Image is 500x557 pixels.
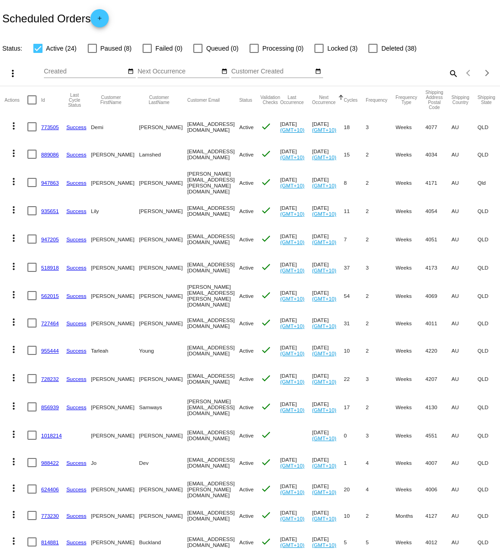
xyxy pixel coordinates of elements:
[66,320,86,326] a: Success
[312,421,344,449] mat-cell: [DATE]
[139,140,187,168] mat-cell: Lamshed
[66,513,86,519] a: Success
[396,168,426,197] mat-cell: Weeks
[452,502,478,529] mat-cell: AU
[396,281,426,310] mat-cell: Weeks
[452,529,478,555] mat-cell: AU
[312,225,344,253] mat-cell: [DATE]
[366,449,395,476] mat-cell: 4
[312,379,336,385] a: (GMT+10)
[312,502,344,529] mat-cell: [DATE]
[8,483,19,494] mat-icon: more_vert
[280,225,312,253] mat-cell: [DATE]
[41,208,59,214] a: 935651
[41,460,59,466] a: 988422
[187,281,239,310] mat-cell: [PERSON_NAME][EMAIL_ADDRESS][PERSON_NAME][DOMAIN_NAME]
[312,197,344,225] mat-cell: [DATE]
[344,502,366,529] mat-cell: 10
[426,336,452,364] mat-cell: 4220
[187,114,239,140] mat-cell: [EMAIL_ADDRESS][DOMAIN_NAME]
[344,114,366,140] mat-cell: 18
[261,261,271,272] mat-icon: check
[280,154,304,160] a: (GMT+10)
[312,463,336,469] a: (GMT+10)
[344,393,366,421] mat-cell: 17
[239,180,254,186] span: Active
[139,393,187,421] mat-cell: Samways
[66,539,86,545] a: Success
[452,114,478,140] mat-cell: AU
[478,95,495,105] button: Change sorting for ShippingState
[344,421,366,449] mat-cell: 0
[460,64,478,82] button: Previous page
[66,460,86,466] a: Success
[139,168,187,197] mat-cell: [PERSON_NAME]
[261,177,271,187] mat-icon: check
[312,281,344,310] mat-cell: [DATE]
[280,197,312,225] mat-cell: [DATE]
[66,93,83,108] button: Change sorting for LastProcessingCycleId
[139,197,187,225] mat-cell: [PERSON_NAME]
[91,476,139,502] mat-cell: [PERSON_NAME]
[8,372,19,383] mat-icon: more_vert
[312,114,344,140] mat-cell: [DATE]
[8,176,19,187] mat-icon: more_vert
[139,225,187,253] mat-cell: [PERSON_NAME]
[366,502,395,529] mat-cell: 2
[344,253,366,281] mat-cell: 37
[280,140,312,168] mat-cell: [DATE]
[396,364,426,393] mat-cell: Weeks
[312,435,336,441] a: (GMT+10)
[312,253,344,281] mat-cell: [DATE]
[344,310,366,336] mat-cell: 31
[239,124,254,130] span: Active
[396,421,426,449] mat-cell: Weeks
[8,344,19,355] mat-icon: more_vert
[396,393,426,421] mat-cell: Weeks
[344,336,366,364] mat-cell: 10
[66,486,86,492] a: Success
[91,225,139,253] mat-cell: [PERSON_NAME]
[280,515,304,521] a: (GMT+10)
[206,43,239,54] span: Queued (0)
[280,168,312,197] mat-cell: [DATE]
[426,393,452,421] mat-cell: 4130
[8,456,19,467] mat-icon: more_vert
[280,296,304,302] a: (GMT+10)
[139,502,187,529] mat-cell: [PERSON_NAME]
[280,476,312,502] mat-cell: [DATE]
[396,336,426,364] mat-cell: Weeks
[91,253,139,281] mat-cell: [PERSON_NAME]
[139,114,187,140] mat-cell: [PERSON_NAME]
[91,95,131,105] button: Change sorting for CustomerFirstName
[91,168,139,197] mat-cell: [PERSON_NAME]
[91,364,139,393] mat-cell: [PERSON_NAME]
[426,502,452,529] mat-cell: 4127
[426,168,452,197] mat-cell: 4171
[187,197,239,225] mat-cell: [EMAIL_ADDRESS][DOMAIN_NAME]
[187,310,239,336] mat-cell: [EMAIL_ADDRESS][DOMAIN_NAME]
[312,296,336,302] a: (GMT+10)
[312,542,336,548] a: (GMT+10)
[280,95,304,105] button: Change sorting for LastOccurrenceUtc
[312,476,344,502] mat-cell: [DATE]
[139,476,187,502] mat-cell: [PERSON_NAME]
[66,151,86,157] a: Success
[344,449,366,476] mat-cell: 1
[426,364,452,393] mat-cell: 4207
[139,449,187,476] mat-cell: Dev
[66,348,86,354] a: Success
[41,376,59,382] a: 728232
[312,267,336,273] a: (GMT+10)
[66,293,86,299] a: Success
[280,336,312,364] mat-cell: [DATE]
[452,281,478,310] mat-cell: AU
[46,43,77,54] span: Active (24)
[8,204,19,215] mat-icon: more_vert
[187,168,239,197] mat-cell: [PERSON_NAME][EMAIL_ADDRESS][PERSON_NAME][DOMAIN_NAME]
[101,43,132,54] span: Paused (8)
[187,364,239,393] mat-cell: [EMAIL_ADDRESS][DOMAIN_NAME]
[261,86,280,114] mat-header-cell: Validation Checks
[66,265,86,271] a: Success
[139,253,187,281] mat-cell: [PERSON_NAME]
